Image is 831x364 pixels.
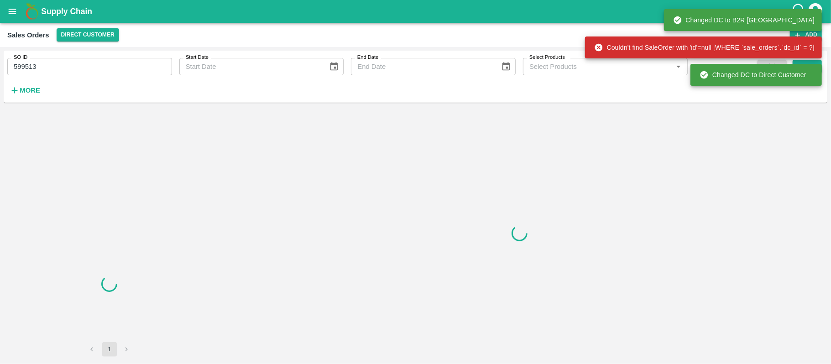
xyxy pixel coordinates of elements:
input: Start Date [179,58,322,75]
input: Select Products [526,61,670,73]
button: page 1 [102,342,117,357]
div: Changed DC to B2R [GEOGRAPHIC_DATA] [673,12,815,28]
label: SO ID [14,54,27,61]
button: Choose date [325,58,343,75]
div: Sales Orders [7,29,49,41]
div: Changed DC to Direct Customer [700,67,806,83]
button: open drawer [2,1,23,22]
img: logo [23,2,41,21]
button: Open [673,61,685,73]
label: End Date [357,54,378,61]
button: More [7,83,42,98]
label: Start Date [186,54,209,61]
label: Select Products [529,54,565,61]
div: account of current user [807,2,824,21]
button: Select DC [57,28,119,42]
input: Enter SO ID [7,58,172,75]
strong: More [20,87,40,94]
nav: pagination navigation [84,342,136,357]
button: Choose date [497,58,515,75]
a: Supply Chain [41,5,791,18]
b: Supply Chain [41,7,92,16]
input: End Date [351,58,493,75]
div: customer-support [791,3,807,20]
div: Couldn't find SaleOrder with 'id'=null [WHERE `sale_orders`.`dc_id` = ?] [594,39,815,56]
